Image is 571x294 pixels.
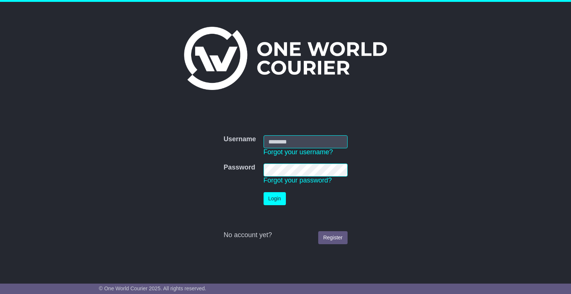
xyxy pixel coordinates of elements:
[223,231,347,239] div: No account yet?
[264,177,332,184] a: Forgot your password?
[184,27,387,90] img: One World
[264,192,286,205] button: Login
[223,164,255,172] label: Password
[318,231,347,244] a: Register
[264,148,333,156] a: Forgot your username?
[223,135,256,143] label: Username
[99,285,206,291] span: © One World Courier 2025. All rights reserved.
